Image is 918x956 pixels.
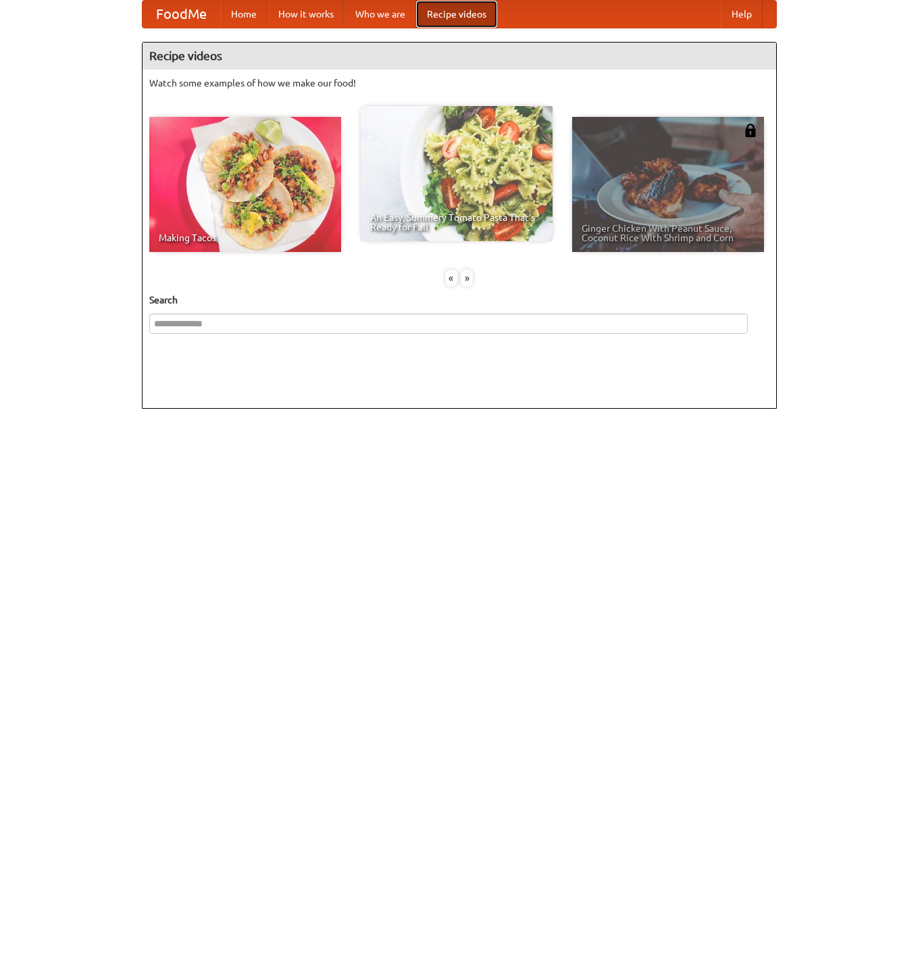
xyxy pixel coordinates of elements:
span: An Easy, Summery Tomato Pasta That's Ready for Fall [370,213,543,232]
a: Help [721,1,763,28]
a: FoodMe [143,1,220,28]
a: An Easy, Summery Tomato Pasta That's Ready for Fall [361,106,553,241]
img: 483408.png [744,124,757,137]
a: Making Tacos [149,117,341,252]
a: How it works [267,1,345,28]
a: Recipe videos [416,1,497,28]
p: Watch some examples of how we make our food! [149,76,769,90]
h4: Recipe videos [143,43,776,70]
div: « [445,270,457,286]
span: Making Tacos [159,233,332,243]
a: Home [220,1,267,28]
h5: Search [149,293,769,307]
div: » [461,270,473,286]
a: Who we are [345,1,416,28]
